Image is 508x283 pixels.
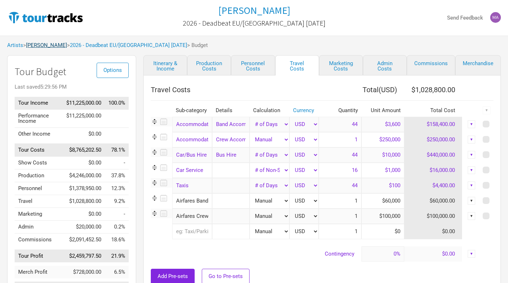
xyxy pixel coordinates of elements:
[63,182,105,195] td: $1,378,950.00
[151,179,158,187] img: Re-order
[63,157,105,169] td: $0.00
[63,127,105,140] td: $0.00
[15,234,63,246] td: Commissions
[23,43,67,48] span: >
[143,55,187,75] a: Itinerary & Income
[15,208,63,221] td: Marketing
[63,208,105,221] td: $0.00
[183,19,325,27] h2: 2026 - Deadbeat EU/[GEOGRAPHIC_DATA] [DATE]
[361,163,404,178] input: Cost per day
[275,55,319,75] a: Travel Costs
[63,266,105,278] td: $728,000.00
[105,234,129,246] td: Commissions as % of Tour Income
[151,148,158,156] img: Re-order
[15,97,63,110] td: Tour Income
[363,55,407,75] a: Admin Costs
[105,127,129,140] td: Other Income as % of Tour Income
[404,132,462,147] td: $250,000.00
[15,157,63,169] td: Show Costs
[63,250,105,262] td: $2,459,797.50
[26,42,67,48] a: [PERSON_NAME]
[490,12,501,23] img: mattchequer
[468,136,476,143] div: ▼
[468,166,476,174] div: ▼
[63,97,105,110] td: $11,225,000.00
[63,234,105,246] td: $2,091,452.50
[212,104,250,117] th: Details
[404,104,462,117] th: Total Cost
[63,109,105,127] td: $11,225,000.00
[187,55,231,75] a: Production Costs
[183,16,325,31] a: 2026 - Deadbeat EU/[GEOGRAPHIC_DATA] [DATE]
[15,144,63,157] td: Tour Costs
[172,117,212,132] div: Accommodation
[15,169,63,182] td: Production
[15,250,63,262] td: Tour Profit
[404,83,462,97] th: $1,028,800.00
[103,67,122,73] span: Options
[15,182,63,195] td: Personnel
[468,120,476,128] div: ▼
[319,83,404,97] th: Total ( USD )
[151,194,158,202] img: Re-order
[105,157,129,169] td: Show Costs as % of Tour Income
[468,212,476,220] div: ▼
[105,109,129,127] td: Performance Income as % of Tour Income
[151,246,361,262] td: Contingency
[404,224,462,239] td: $0.00
[212,147,250,163] input: Bus Hire
[231,55,275,75] a: Personnel Costs
[172,193,212,209] div: Airfares Band
[404,147,462,163] td: $440,000.00
[468,151,476,159] div: ▼
[105,169,129,182] td: Production as % of Tour Income
[105,208,129,221] td: Marketing as % of Tour Income
[218,5,290,16] a: [PERSON_NAME]
[172,104,212,117] th: Sub-category
[187,43,208,48] span: > Budget
[105,221,129,234] td: Admin as % of Tour Income
[250,104,289,117] th: Calculation
[15,127,63,140] td: Other Income
[293,107,314,114] a: Currency
[151,118,158,125] img: Re-order
[404,193,462,209] td: $60,000.00
[172,132,212,147] div: Accommodation
[455,55,501,75] a: Merchandise
[151,85,190,94] span: Travel Costs
[361,147,404,163] input: Cost per day
[172,163,212,178] div: Car Service
[15,109,63,127] td: Performance Income
[172,209,212,224] div: Airfares Crew
[70,42,187,48] a: 2026 - Deadbeat EU/[GEOGRAPHIC_DATA] [DATE]
[404,209,462,224] td: $100,000.00
[105,97,129,110] td: Tour Income as % of Tour Income
[404,246,462,262] td: $0.00
[468,250,476,258] div: ▼
[105,195,129,208] td: Travel as % of Tour Income
[361,104,404,117] th: Unit Amount
[15,84,129,90] div: Last saved 5:29:56 PM
[172,178,212,193] div: Taxis
[151,133,158,141] img: Re-order
[15,195,63,208] td: Travel
[63,169,105,182] td: $4,246,000.00
[212,117,250,132] input: Band Accommodation ($600 ea)
[97,63,129,78] button: Options
[67,43,187,48] span: >
[7,42,23,48] a: Artists
[7,10,84,25] img: TourTracks
[158,273,188,279] span: Add Pre-sets
[15,221,63,234] td: Admin
[172,224,212,239] input: eg: Taxi/Parking/Tolls/Ground
[218,4,290,17] h1: [PERSON_NAME]
[468,182,476,189] div: ▼
[319,55,363,75] a: Marketing Costs
[407,55,455,75] a: Commissions
[404,178,462,193] td: $4,400.00
[63,221,105,234] td: $20,000.00
[105,250,129,262] td: Tour Profit as % of Tour Income
[105,144,129,157] td: Tour Costs as % of Tour Income
[15,266,63,278] td: Merch Profit
[468,197,476,205] div: ▼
